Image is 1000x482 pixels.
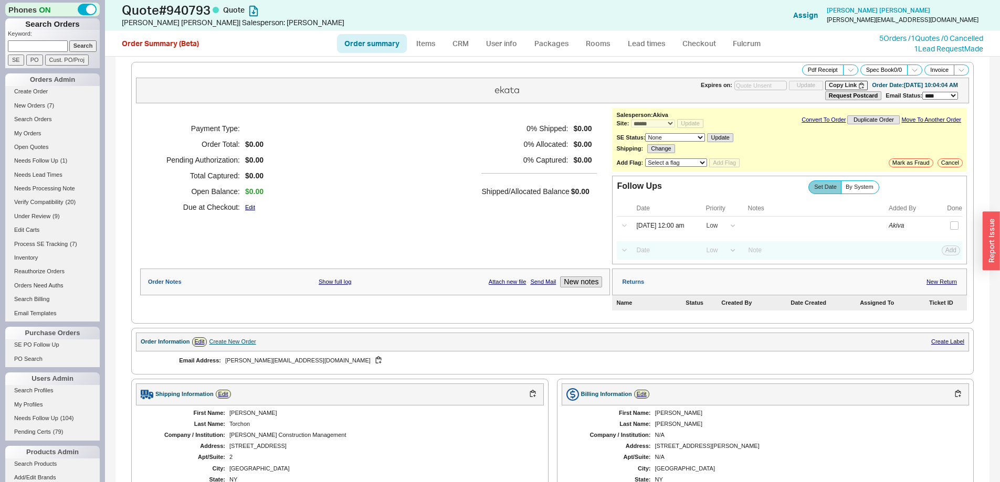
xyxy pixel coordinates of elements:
[5,3,100,16] div: Phones
[571,187,590,196] span: $0.00
[5,183,100,194] a: Needs Processing Note
[622,279,644,285] div: Returns
[5,86,100,97] a: Create Order
[146,410,225,416] div: First Name:
[572,410,651,416] div: First Name:
[141,338,190,345] div: Order Information
[146,465,225,472] div: City:
[827,16,978,24] div: [PERSON_NAME][EMAIL_ADDRESS][DOMAIN_NAME]
[572,454,651,460] div: Apt/Suite:
[914,44,983,53] a: 1Lead RequestMade
[53,429,64,435] span: ( 79 )
[647,144,675,153] button: Change
[938,158,963,167] button: Cancel
[829,92,878,99] b: Request Postcard
[223,5,245,14] span: Quote
[793,10,818,20] button: Assign
[5,354,100,365] a: PO Search
[872,82,958,89] div: Order Date: [DATE] 10:04:04 AM
[560,276,602,287] button: New notes
[481,184,569,199] h5: Shipped/Allocated Balance
[706,205,740,212] div: Priority
[122,39,199,48] a: Order Summary (Beta)
[748,205,887,212] div: Notes
[69,40,97,51] input: Search
[14,157,58,164] span: Needs Follow Up
[5,224,100,235] a: Edit Carts
[5,458,100,469] a: Search Products
[616,120,629,126] b: Site:
[14,199,64,205] span: Verify Compatibility
[634,390,649,399] a: Edit
[5,73,100,86] div: Orders Admin
[814,184,837,190] span: Set Date
[5,252,100,263] a: Inventory
[889,222,924,229] div: Akiva
[8,30,100,40] p: Keyword:
[924,65,954,76] button: Invoice
[942,245,960,255] button: Add
[686,299,719,306] div: Status
[825,91,882,100] button: Request Postcard
[489,279,527,285] a: Attach new file
[827,7,930,14] a: [PERSON_NAME] [PERSON_NAME]
[5,211,100,222] a: Under Review(9)
[245,156,264,165] span: $0.00
[45,55,89,66] input: Cust. PO/Proj
[941,159,959,166] span: Cancel
[146,443,225,449] div: Address:
[14,415,58,421] span: Needs Follow Up
[5,399,100,410] a: My Profiles
[337,34,407,53] a: Order summary
[630,243,698,258] input: Date
[153,357,221,364] div: Email Address:
[39,4,51,15] span: ON
[655,432,959,438] div: N/A
[892,159,930,166] span: Mark as Fraud
[5,372,100,385] div: Users Admin
[481,152,568,168] h5: 0 % Captured:
[14,213,50,219] span: Under Review
[146,421,225,427] div: Last Name:
[572,465,651,472] div: City:
[60,157,67,164] span: ( 1 )
[655,421,959,427] div: [PERSON_NAME]
[616,145,643,152] b: Shipping:
[573,124,592,133] span: $0.00
[866,67,902,73] span: Spec Book 0 / 0
[620,34,673,53] a: Lead times
[229,465,533,472] div: [GEOGRAPHIC_DATA]
[146,454,225,460] div: Apt/Suite:
[216,390,231,399] a: Edit
[572,432,651,438] div: Company / Institution:
[481,121,568,136] h5: 0 % Shipped:
[5,197,100,208] a: Verify Compatibility(20)
[889,158,933,167] button: Mark as Fraud
[825,81,868,90] button: Copy Link
[927,279,957,285] a: New Return
[901,116,961,123] a: Move To Another Order
[66,199,76,205] span: ( 20 )
[478,34,525,53] a: User info
[5,446,100,458] div: Products Admin
[5,266,100,277] a: Reauthorize Orders
[701,82,732,89] span: Expires on:
[229,421,533,427] div: Torchon
[655,454,959,460] div: N/A
[675,34,723,53] a: Checkout
[229,432,533,438] div: [PERSON_NAME] Construction Management
[409,34,443,53] a: Items
[14,429,51,435] span: Pending Certs
[153,184,240,199] h5: Open Balance:
[734,81,787,91] input: Quote Unsent
[319,279,351,285] a: Show full log
[229,454,533,460] div: 2
[5,169,100,180] a: Needs Lead Times
[636,205,698,212] div: Date
[153,136,240,152] h5: Order Total:
[655,465,959,472] div: [GEOGRAPHIC_DATA]
[5,327,100,339] div: Purchase Orders
[245,172,264,180] span: $0.00
[153,199,240,215] h5: Due at Checkout:
[572,421,651,427] div: Last Name:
